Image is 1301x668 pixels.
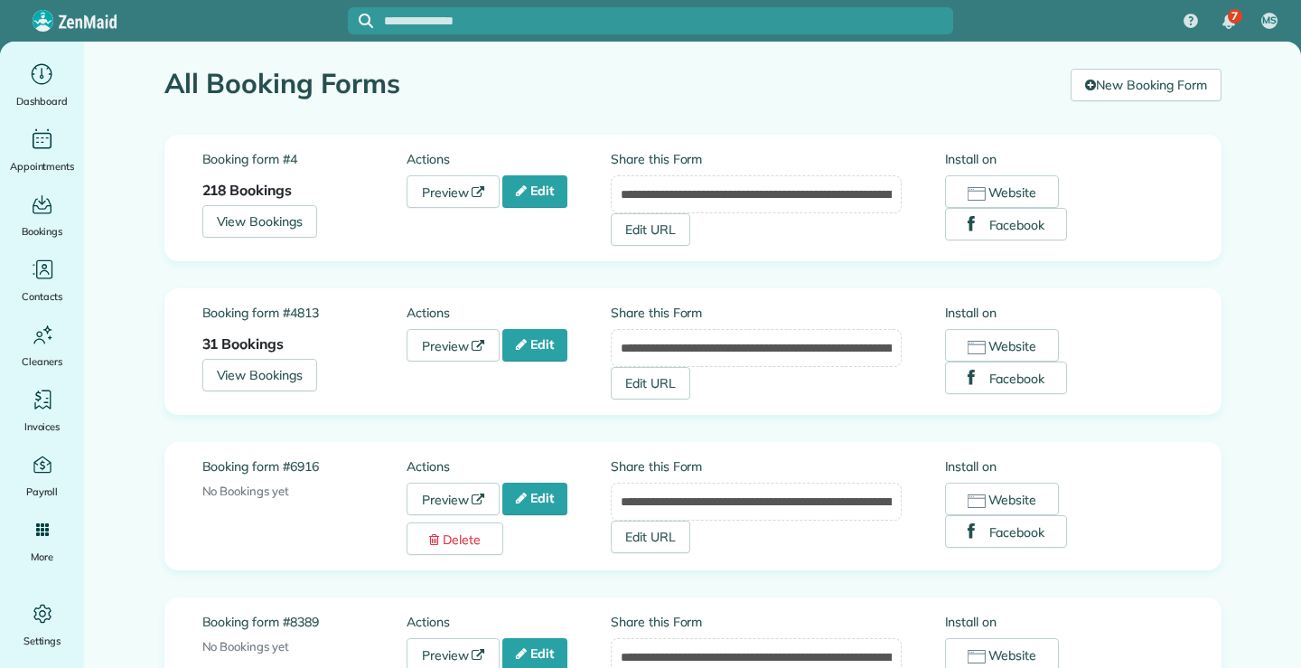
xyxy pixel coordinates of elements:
a: Invoices [7,385,77,436]
svg: Focus search [359,14,373,28]
span: Cleaners [22,353,62,371]
label: Install on [945,304,1184,322]
a: Preview [407,175,501,208]
a: New Booking Form [1071,69,1221,101]
button: Facebook [945,515,1068,548]
a: Edit [502,329,567,362]
button: Website [945,483,1060,515]
a: Preview [407,329,501,362]
button: Facebook [945,362,1068,394]
span: More [31,548,53,566]
label: Actions [407,304,611,322]
label: Share this Form [611,150,902,168]
a: Cleaners [7,320,77,371]
a: Edit URL [611,521,690,553]
button: Website [945,329,1060,362]
label: Booking form #6916 [202,457,407,475]
span: Invoices [24,418,61,436]
span: Dashboard [16,92,68,110]
span: 7 [1231,9,1238,24]
span: Bookings [22,222,63,240]
label: Booking form #8389 [202,613,407,631]
span: Settings [23,632,61,650]
a: Dashboard [7,60,77,110]
a: Settings [7,599,77,650]
a: Edit URL [611,367,690,400]
a: Edit URL [611,213,690,246]
a: Delete [407,522,503,555]
label: Actions [407,613,611,631]
a: Payroll [7,450,77,501]
a: Preview [407,483,501,515]
h1: All Booking Forms [164,69,1058,99]
label: Install on [945,613,1184,631]
span: No Bookings yet [202,484,289,498]
span: No Bookings yet [202,639,289,654]
a: Contacts [7,255,77,306]
label: Actions [407,457,611,475]
label: Share this Form [611,457,902,475]
a: Edit [502,175,567,208]
a: View Bookings [202,205,318,238]
label: Install on [945,150,1184,168]
a: Edit [502,483,567,515]
label: Booking form #4813 [202,304,407,322]
strong: 31 Bookings [202,334,285,353]
span: MS [1262,14,1277,28]
span: Appointments [10,157,75,175]
strong: 218 Bookings [202,181,293,199]
button: Focus search [348,14,373,28]
a: Appointments [7,125,77,175]
div: 7 unread notifications [1210,2,1248,42]
button: Website [945,175,1060,208]
button: Facebook [945,208,1068,240]
label: Booking form #4 [202,150,407,168]
span: Payroll [26,483,59,501]
span: Contacts [22,287,62,306]
a: View Bookings [202,359,318,391]
a: Bookings [7,190,77,240]
label: Install on [945,457,1184,475]
label: Share this Form [611,613,902,631]
label: Actions [407,150,611,168]
label: Share this Form [611,304,902,322]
